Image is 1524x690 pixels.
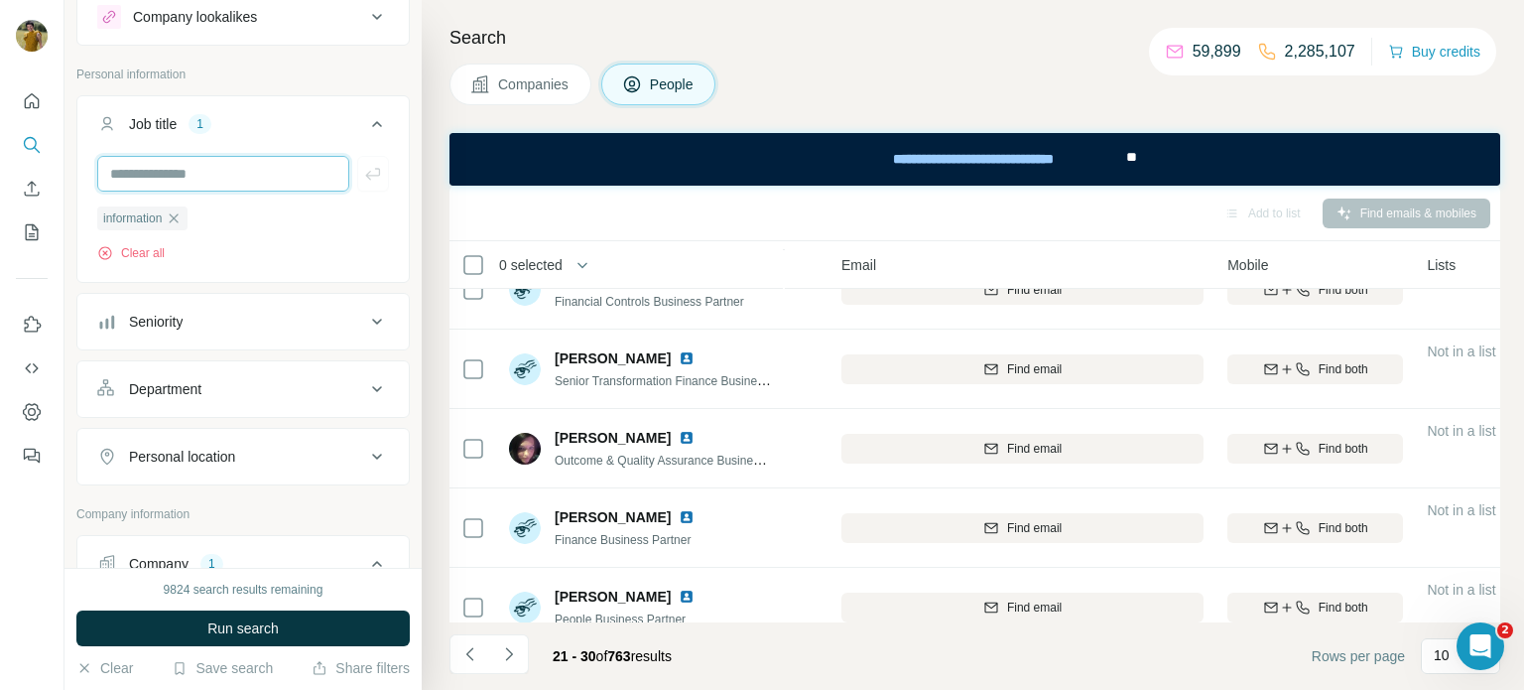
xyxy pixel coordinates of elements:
[16,438,48,474] button: Feedback
[77,433,409,481] button: Personal location
[1457,622,1504,670] iframe: Intercom live chat
[1227,434,1403,464] button: Find both
[509,274,541,306] img: Avatar
[607,648,630,664] span: 763
[1319,360,1368,378] span: Find both
[449,634,489,674] button: Navigate to previous page
[1427,255,1456,275] span: Lists
[1427,423,1495,439] span: Not in a list
[129,379,201,399] div: Department
[449,24,1500,52] h4: Search
[1227,593,1403,622] button: Find both
[129,114,177,134] div: Job title
[76,66,410,83] p: Personal information
[172,658,273,678] button: Save search
[498,74,571,94] span: Companies
[16,20,48,52] img: Avatar
[1227,513,1403,543] button: Find both
[103,209,162,227] span: information
[1227,275,1403,305] button: Find both
[509,592,541,623] img: Avatar
[133,7,257,27] div: Company lookalikes
[16,83,48,119] button: Quick start
[16,350,48,386] button: Use Surfe API
[1319,440,1368,458] span: Find both
[679,430,695,446] img: LinkedIn logo
[679,589,695,605] img: LinkedIn logo
[1434,645,1450,665] p: 10
[841,255,876,275] span: Email
[1285,40,1355,64] p: 2,285,107
[555,428,671,448] span: [PERSON_NAME]
[200,555,223,573] div: 1
[76,505,410,523] p: Company information
[76,611,410,646] button: Run search
[1007,519,1062,537] span: Find email
[1319,519,1368,537] span: Find both
[16,307,48,343] button: Use Surfe on LinkedIn
[1427,344,1495,359] span: Not in a list
[129,554,189,574] div: Company
[499,255,563,275] span: 0 selected
[509,433,541,465] img: Avatar
[650,74,696,94] span: People
[841,593,1204,622] button: Find email
[77,298,409,345] button: Seniority
[841,275,1204,305] button: Find email
[1427,582,1495,598] span: Not in a list
[76,658,133,678] button: Clear
[1319,599,1368,617] span: Find both
[1007,281,1062,299] span: Find email
[841,434,1204,464] button: Find email
[555,587,671,607] span: [PERSON_NAME]
[16,214,48,250] button: My lists
[555,507,671,527] span: [PERSON_NAME]
[553,648,596,664] span: 21 - 30
[1193,40,1241,64] p: 59,899
[1312,646,1405,666] span: Rows per page
[16,171,48,207] button: Enrich CSV
[555,613,686,626] span: People Business Partner
[679,509,695,525] img: LinkedIn logo
[16,394,48,430] button: Dashboard
[129,312,183,332] div: Seniority
[1427,502,1495,518] span: Not in a list
[1388,38,1480,66] button: Buy credits
[596,648,608,664] span: of
[1319,281,1368,299] span: Find both
[77,100,409,156] button: Job title1
[1497,622,1513,638] span: 2
[312,658,410,678] button: Share filters
[1007,360,1062,378] span: Find email
[509,353,541,385] img: Avatar
[1227,354,1403,384] button: Find both
[207,619,279,638] span: Run search
[509,512,541,544] img: Avatar
[555,372,812,388] span: Senior Transformation Finance Business Partner
[77,365,409,413] button: Department
[1227,255,1268,275] span: Mobile
[1007,440,1062,458] span: Find email
[841,354,1204,384] button: Find email
[164,581,323,599] div: 9824 search results remaining
[679,350,695,366] img: LinkedIn logo
[555,533,691,547] span: Finance Business Partner
[555,295,744,309] span: Financial Controls Business Partner
[97,244,165,262] button: Clear all
[16,127,48,163] button: Search
[553,648,672,664] span: results
[189,115,211,133] div: 1
[555,452,808,468] span: Outcome & Quality Assurance Business Partner
[77,540,409,596] button: Company1
[489,634,529,674] button: Navigate to next page
[555,348,671,368] span: [PERSON_NAME]
[1007,599,1062,617] span: Find email
[449,133,1500,186] iframe: Banner
[841,513,1204,543] button: Find email
[129,447,235,467] div: Personal location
